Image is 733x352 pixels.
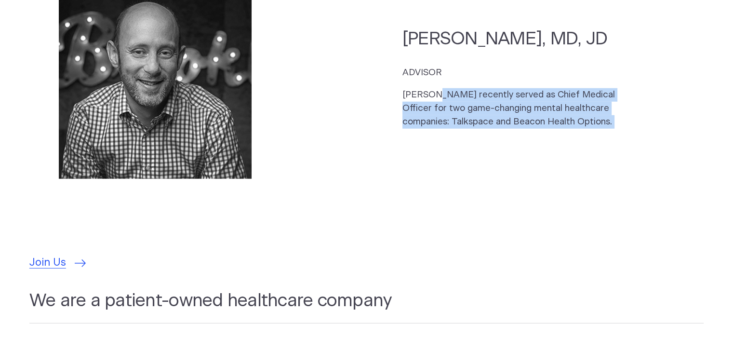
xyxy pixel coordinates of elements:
h2: We are a patient-owned healthcare company [29,289,704,324]
span: Join Us [29,255,66,271]
p: ADVISOR [402,66,639,80]
a: Join Us [29,255,86,271]
p: [PERSON_NAME] recently served as Chief Medical Officer for two game-changing mental healthcare co... [402,88,639,129]
h2: [PERSON_NAME], MD, JD [402,27,639,51]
